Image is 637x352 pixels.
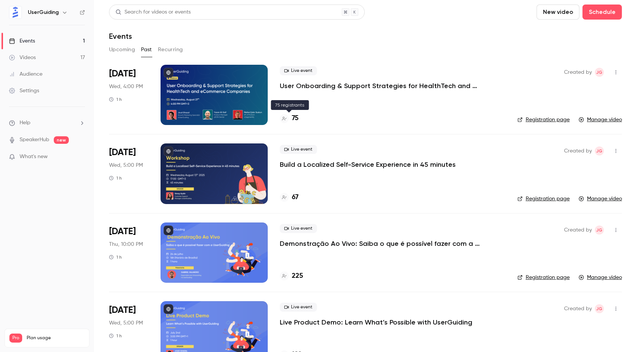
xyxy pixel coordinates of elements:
a: Build a Localized Self-Service Experience in 45 minutes [280,160,456,169]
div: Search for videos or events [115,8,191,16]
span: Created by [564,226,592,235]
div: Aug 27 Wed, 4:00 PM (Europe/Istanbul) [109,65,149,125]
span: Joud Ghazal [595,304,604,313]
div: 1 h [109,96,122,102]
span: Wed, 4:00 PM [109,83,143,90]
span: Joud Ghazal [595,226,604,235]
div: Jul 24 Thu, 4:00 PM (America/Sao Paulo) [109,222,149,283]
div: Videos [9,54,36,61]
div: 1 h [109,175,122,181]
a: Live Product Demo: Learn What’s Possible with UserGuiding [280,318,472,327]
button: Schedule [582,5,622,20]
span: Pro [9,334,22,343]
span: Help [20,119,30,127]
div: Events [9,37,35,45]
span: Created by [564,68,592,77]
button: Upcoming [109,44,135,56]
button: Recurring [158,44,183,56]
h4: 67 [292,192,299,203]
span: [DATE] [109,304,136,316]
a: Registration page [517,274,570,281]
button: Past [141,44,152,56]
span: Joud Ghazal [595,68,604,77]
span: Live event [280,303,317,312]
a: User Onboarding & Support Strategies for HealthTech and eCommerce Companies [280,81,505,90]
div: Aug 13 Wed, 5:00 PM (Europe/Istanbul) [109,143,149,204]
span: [DATE] [109,68,136,80]
li: help-dropdown-opener [9,119,85,127]
span: JG [596,304,603,313]
span: [DATE] [109,226,136,238]
iframe: Noticeable Trigger [76,154,85,160]
span: new [54,136,69,144]
a: Manage video [579,116,622,123]
h1: Events [109,32,132,41]
div: Audience [9,70,42,78]
span: Created by [564,146,592,155]
img: UserGuiding [9,6,21,18]
div: 1 h [109,333,122,339]
a: SpeakerHub [20,136,49,144]
span: Created by [564,304,592,313]
span: Thu, 10:00 PM [109,241,143,248]
span: Live event [280,145,317,154]
span: Wed, 5:00 PM [109,162,143,169]
span: Plan usage [27,335,85,341]
span: What's new [20,153,48,161]
span: JG [596,68,603,77]
h4: 225 [292,271,303,281]
h4: 75 [292,113,299,123]
a: Demonstração Ao Vivo: Saiba o que é possível fazer com a UserGuiding [280,239,505,248]
a: Manage video [579,195,622,203]
span: [DATE] [109,146,136,158]
div: 1 h [109,254,122,260]
span: JG [596,146,603,155]
span: Wed, 5:00 PM [109,319,143,327]
div: Settings [9,87,39,94]
button: New video [537,5,579,20]
a: Manage video [579,274,622,281]
h6: UserGuiding [28,9,59,16]
a: 225 [280,271,303,281]
a: Registration page [517,116,570,123]
span: Joud Ghazal [595,146,604,155]
span: Live event [280,224,317,233]
span: JG [596,226,603,235]
span: Live event [280,66,317,75]
a: 75 [280,113,299,123]
a: Registration page [517,195,570,203]
a: 67 [280,192,299,203]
